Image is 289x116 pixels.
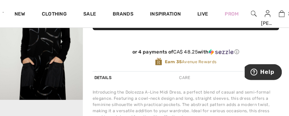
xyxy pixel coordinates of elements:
[265,10,271,17] a: Sign In
[265,10,271,18] img: My Info
[261,20,274,27] div: [PERSON_NAME]
[165,59,182,64] strong: Earn 35
[198,10,208,18] a: Live
[245,64,282,81] iframe: Opens a widget where you can find more information
[251,10,257,18] img: search the website
[275,10,289,18] a: 3
[113,11,133,18] a: Brands
[93,72,113,84] div: Details
[174,49,198,55] span: CA$ 48.25
[15,11,25,18] a: New
[165,59,216,65] span: Avenue Rewards
[150,11,181,18] span: Inspiration
[279,10,285,18] img: My Bag
[225,10,239,18] a: Prom
[93,49,279,58] div: or 4 payments ofCA$ 48.25withSezzle Click to learn more about Sezzle
[209,49,234,55] img: Sezzle
[42,11,67,18] a: Clothing
[178,72,192,84] div: Care
[83,11,96,18] a: Sale
[93,49,279,55] div: or 4 payments of with
[155,58,162,66] img: Avenue Rewards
